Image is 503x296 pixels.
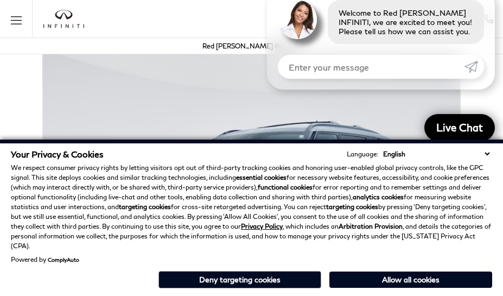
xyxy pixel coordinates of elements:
[11,163,492,251] p: We respect consumer privacy rights by letting visitors opt out of third-party tracking cookies an...
[11,256,79,263] div: Powered by
[326,203,378,211] strong: targeting cookies
[258,183,313,191] strong: functional cookies
[43,10,84,28] a: infiniti
[241,222,283,230] a: Privacy Policy
[43,10,84,28] img: INFINITI
[119,203,171,211] strong: targeting cookies
[11,149,104,159] span: Your Privacy & Cookies
[347,151,378,158] div: Language:
[48,256,79,263] a: ComplyAuto
[424,114,495,141] a: Live Chat
[236,173,286,181] strong: essential cookies
[329,272,492,288] button: Allow all cookies
[464,55,484,79] a: Submit
[339,222,403,230] strong: Arbitration Provision
[158,271,321,288] button: Deny targeting cookies
[431,121,488,134] span: Live Chat
[278,55,464,79] input: Enter your message
[202,42,301,50] a: Red [PERSON_NAME] INFINITI
[353,193,404,201] strong: analytics cookies
[380,149,492,159] select: Language Select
